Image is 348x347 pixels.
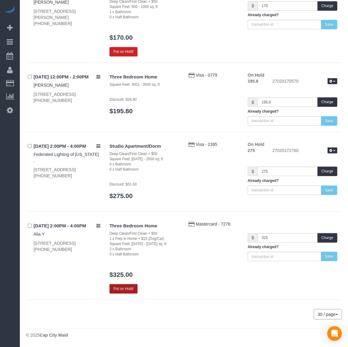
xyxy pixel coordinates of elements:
[109,82,179,87] div: Square Feet: 3001 - 3500 sq. ft
[109,74,179,80] h4: Three Bedroom Home
[109,15,179,20] div: 0 x Half Bathroom
[109,107,133,114] a: $195.80
[109,182,137,186] small: Discount: $51.00
[327,326,342,341] div: Open Intercom Messenger
[109,97,137,102] small: Discount: $28.80
[109,162,179,167] div: 0 x Bathroom
[318,97,337,107] button: Charge
[314,309,342,320] nav: Pagination navigation
[248,13,337,17] h5: Already charged?
[248,148,255,153] strong: 275
[268,147,342,155] div: 27020172760
[34,74,100,80] h4: [DATE] 12:00PM - 2:00PM
[40,333,68,338] strong: Cap City Maid
[34,91,100,103] div: [STREET_ADDRESS] [PHONE_NUMBER]
[248,233,258,243] span: $
[196,142,217,147] a: Visa - 2395
[109,223,179,229] h4: Three Bedroom Home
[109,167,179,172] div: 0 x Half Bathroom
[248,20,321,29] input: transaction id
[248,142,264,147] strong: On Hold
[196,222,231,226] a: Mastercard - 7276
[26,332,342,338] div: © 2025
[34,152,99,163] a: Federated Lighting of [US_STATE] .
[109,192,133,199] a: $275.00
[109,236,179,241] div: 1 x Pets in Home + $15 (Dog/Cat)
[318,233,337,243] button: Charge
[109,34,133,41] a: $170.00
[4,6,16,15] img: Automaid Logo
[314,309,342,320] button: 30 / page
[34,8,100,27] div: [STREET_ADDRESS][PERSON_NAME] [PHONE_NUMBER]
[318,167,337,176] button: Charge
[196,73,217,78] a: Visa - 0779
[34,223,100,229] h4: [DATE] 2:00PM - 4:00PM
[34,232,45,237] a: Alia Y
[248,186,321,195] input: transaction id
[109,4,179,9] div: Square Feet: 500 - 1000 sq. ft
[109,144,179,149] h4: Studio Apartment/Dorm
[318,1,337,11] button: Charge
[248,167,258,176] span: $
[109,231,179,236] div: Deep Clean/First Clean + $50
[248,252,321,261] input: transaction id
[109,9,179,15] div: 1 x Bathroom
[109,157,179,162] div: Square Feet: [DATE] - 2500 sq. ft
[34,83,69,88] a: [PERSON_NAME]
[34,167,100,179] div: [STREET_ADDRESS] [PHONE_NUMBER]
[109,252,179,257] div: 0 x Half Bathroom
[109,284,138,294] button: Put on Hold!
[109,247,179,252] div: 2 x Bathroom
[109,151,179,157] div: Deep Clean/First Clean + $50
[109,241,179,247] div: Square Feet: [DATE] - [DATE] sq. ft
[248,79,258,84] strong: 195.8
[34,144,100,149] h4: [DATE] 2:00PM - 4:00PM
[248,73,264,78] strong: On Hold
[248,116,321,126] input: transaction id
[248,97,258,107] span: $
[248,1,258,11] span: $
[248,110,337,114] h5: Already charged?
[34,240,100,252] div: [STREET_ADDRESS] [PHONE_NUMBER]
[109,47,138,56] button: Put on Hold!
[268,78,342,85] div: 27020170570
[109,271,133,278] a: $325.00
[248,245,337,249] h5: Already charged?
[248,179,337,183] h5: Already charged?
